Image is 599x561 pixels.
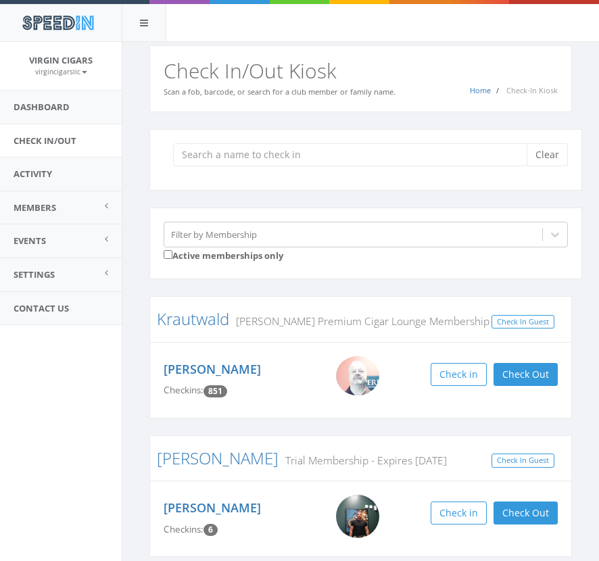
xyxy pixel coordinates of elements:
[14,302,69,314] span: Contact Us
[157,308,229,330] a: Krautwald
[527,143,568,166] button: Clear
[164,250,172,259] input: Active memberships only
[164,384,203,396] span: Checkins:
[164,499,261,516] a: [PERSON_NAME]
[14,268,55,280] span: Settings
[203,524,218,536] span: Checkin count
[35,65,87,77] a: virgincigarsllc
[506,85,558,95] span: Check-In Kiosk
[164,523,203,535] span: Checkins:
[164,59,558,82] h2: Check In/Out Kiosk
[14,201,56,214] span: Members
[279,453,447,468] small: Trial Membership - Expires [DATE]
[203,385,227,397] span: Checkin count
[492,315,554,329] a: Check In Guest
[336,356,379,396] img: WIN_20200824_14_20_23_Pro.jpg
[157,447,279,469] a: [PERSON_NAME]
[14,235,46,247] span: Events
[431,502,487,525] button: Check in
[29,54,93,66] span: Virgin Cigars
[494,502,558,525] button: Check Out
[229,314,489,328] small: [PERSON_NAME] Premium Cigar Lounge Membership
[171,228,257,241] div: Filter by Membership
[164,87,396,97] small: Scan a fob, barcode, or search for a club member or family name.
[492,454,554,468] a: Check In Guest
[35,67,87,76] small: virgincigarsllc
[164,247,283,262] label: Active memberships only
[431,363,487,386] button: Check in
[16,10,100,35] img: speedin_logo.png
[494,363,558,386] button: Check Out
[336,495,379,538] img: Clifton_Mack.png
[164,361,261,377] a: [PERSON_NAME]
[173,143,537,166] input: Search a name to check in
[470,85,491,95] a: Home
